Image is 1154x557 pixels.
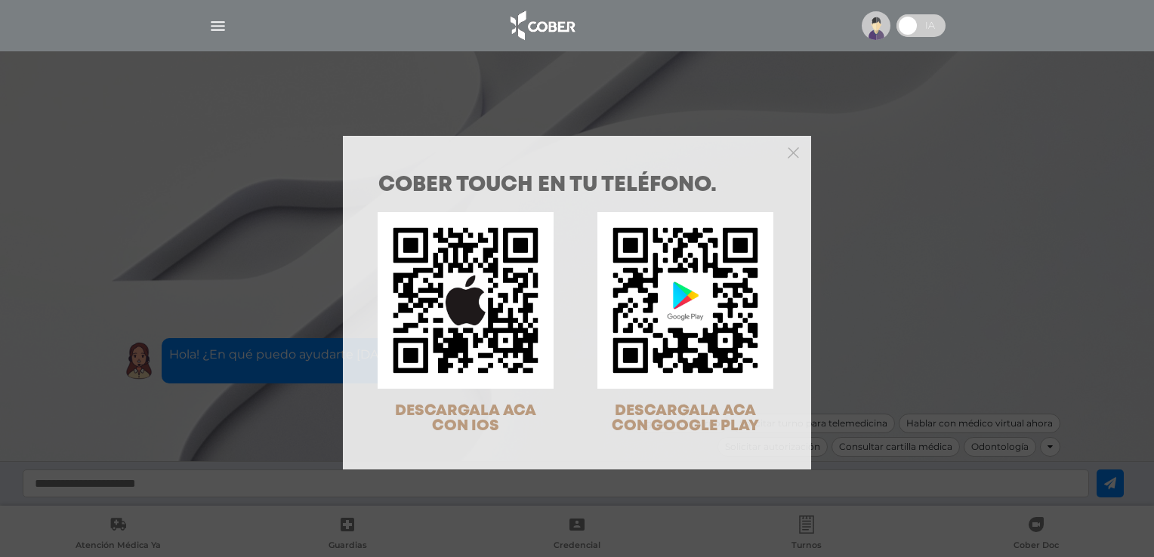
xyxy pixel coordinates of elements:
img: qr-code [378,212,554,388]
span: DESCARGALA ACA CON GOOGLE PLAY [612,404,759,433]
span: DESCARGALA ACA CON IOS [395,404,536,433]
button: Close [788,145,799,158]
h1: COBER TOUCH en tu teléfono. [378,175,776,196]
img: qr-code [597,212,773,388]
